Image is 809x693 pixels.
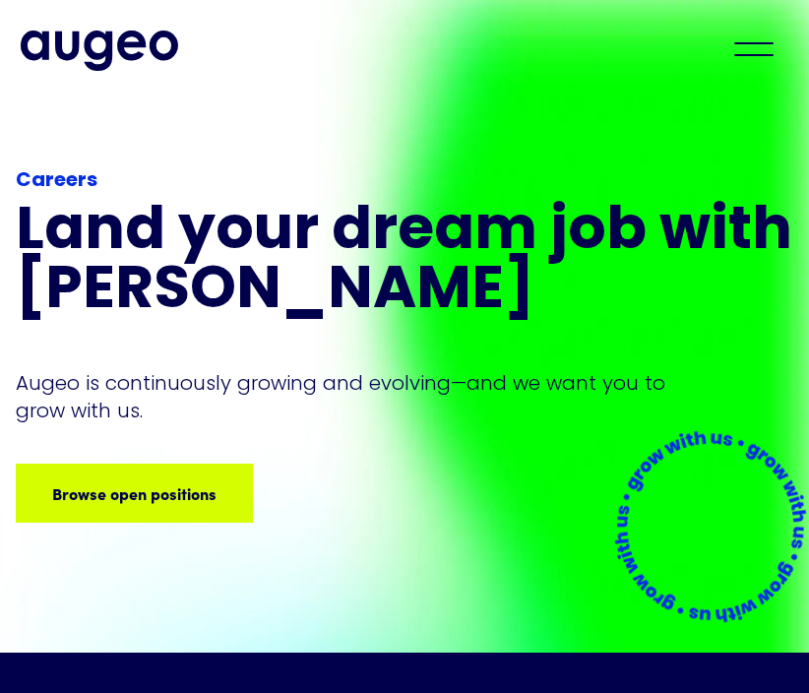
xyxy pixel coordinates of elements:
div: menu [719,28,788,71]
a: Browse open positions [16,464,253,523]
strong: Careers [16,171,97,191]
p: Augeo is continuously growing and evolving—and we want you to grow with us. [16,369,693,424]
a: home [21,31,178,70]
h1: Land your dream job﻿ with [PERSON_NAME] [16,204,793,322]
img: Augeo's full logo in midnight blue. [21,31,178,70]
